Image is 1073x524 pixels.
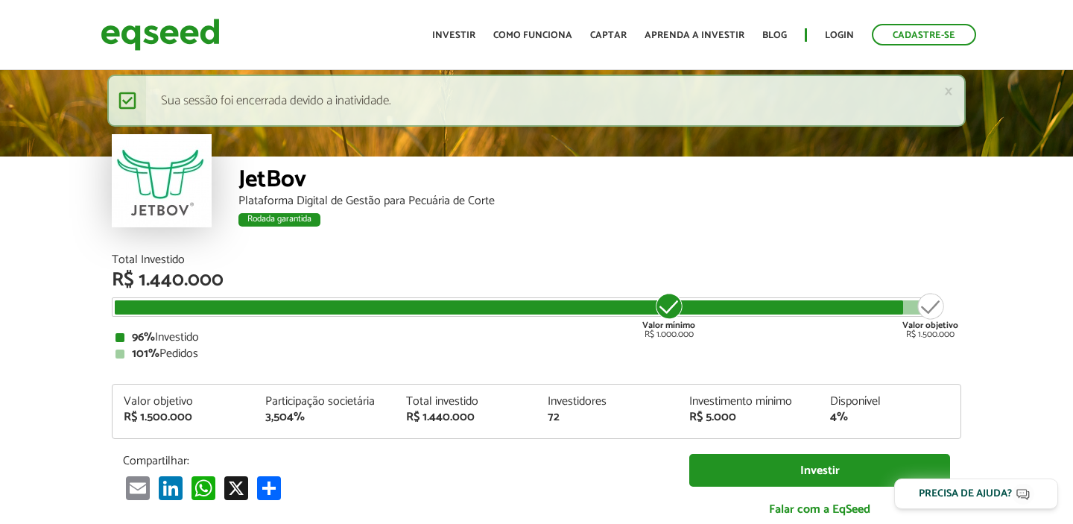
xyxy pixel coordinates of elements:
[132,327,155,347] strong: 96%
[112,271,961,290] div: R$ 1.440.000
[115,332,958,344] div: Investido
[238,195,961,207] div: Plataforma Digital de Gestão para Pecuária de Corte
[548,396,667,408] div: Investidores
[115,348,958,360] div: Pedidos
[238,168,961,195] div: JetBov
[689,396,808,408] div: Investimento mínimo
[124,411,243,423] div: R$ 1.500.000
[548,411,667,423] div: 72
[123,476,153,500] a: Email
[825,31,854,40] a: Login
[762,31,787,40] a: Blog
[112,254,961,266] div: Total Investido
[132,344,159,364] strong: 101%
[689,411,808,423] div: R$ 5.000
[406,411,525,423] div: R$ 1.440.000
[189,476,218,500] a: WhatsApp
[406,396,525,408] div: Total investido
[872,24,976,45] a: Cadastre-se
[265,396,384,408] div: Participação societária
[944,83,953,99] a: ×
[902,291,958,339] div: R$ 1.500.000
[689,454,950,487] a: Investir
[221,476,251,500] a: X
[254,476,284,500] a: Compartilhar
[124,396,243,408] div: Valor objetivo
[590,31,627,40] a: Captar
[830,411,949,423] div: 4%
[902,318,958,332] strong: Valor objetivo
[156,476,186,500] a: LinkedIn
[830,396,949,408] div: Disponível
[493,31,572,40] a: Como funciona
[641,291,697,339] div: R$ 1.000.000
[645,31,744,40] a: Aprenda a investir
[642,318,695,332] strong: Valor mínimo
[265,411,384,423] div: 3,504%
[101,15,220,54] img: EqSeed
[123,454,667,468] p: Compartilhar:
[238,213,320,227] div: Rodada garantida
[107,75,966,127] div: Sua sessão foi encerrada devido a inatividade.
[432,31,475,40] a: Investir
